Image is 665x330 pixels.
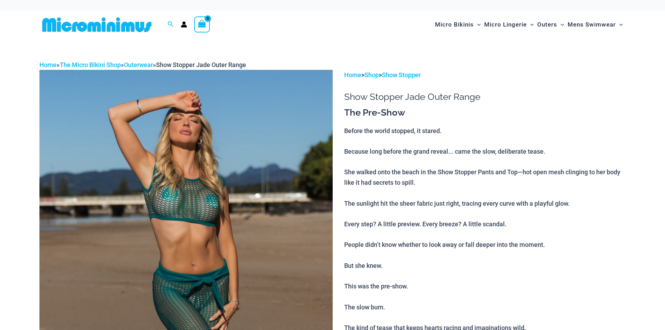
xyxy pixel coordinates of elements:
[344,71,361,79] a: Home
[194,16,210,32] a: View Shopping Cart, empty
[433,14,482,35] a: Micro BikinisMenu ToggleMenu Toggle
[484,16,527,34] span: Micro Lingerie
[344,107,626,119] h3: The Pre-Show
[382,71,421,79] a: Show Stopper
[527,16,534,34] span: Menu Toggle
[474,16,481,34] span: Menu Toggle
[168,20,174,29] a: Search icon link
[364,71,379,79] a: Shop
[557,16,564,34] span: Menu Toggle
[39,61,57,68] a: Home
[568,16,616,34] span: Mens Swimwear
[432,13,626,36] nav: Site Navigation
[344,70,626,80] p: > >
[482,14,535,35] a: Micro LingerieMenu ToggleMenu Toggle
[156,61,246,68] span: Show Stopper Jade Outer Range
[181,21,187,28] a: Account icon link
[39,17,154,32] img: MM SHOP LOGO FLAT
[60,61,121,68] a: The Micro Bikini Shop
[535,14,566,35] a: OutersMenu ToggleMenu Toggle
[39,61,246,68] span: » » »
[435,16,474,34] span: Micro Bikinis
[537,16,557,34] span: Outers
[124,61,153,68] a: Outerwear
[566,14,625,35] a: Mens SwimwearMenu ToggleMenu Toggle
[344,91,626,102] h1: Show Stopper Jade Outer Range
[616,16,623,34] span: Menu Toggle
